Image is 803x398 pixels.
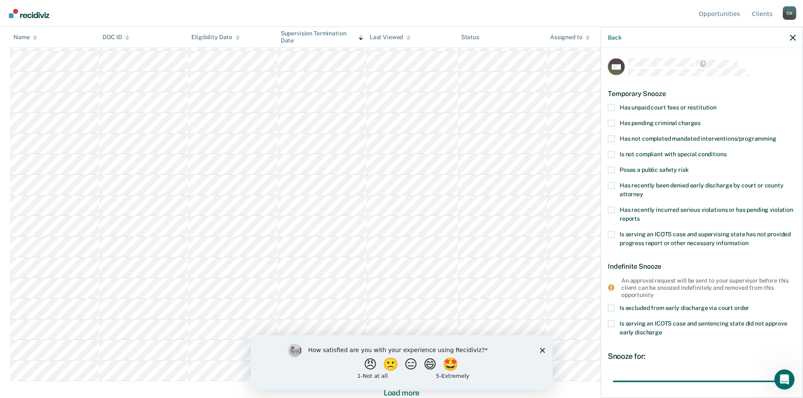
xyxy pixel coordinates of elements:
iframe: Survey by Kim from Recidiviz [251,335,553,390]
div: Status [461,34,479,41]
iframe: Intercom live chat [774,369,795,390]
div: Assigned to [550,34,590,41]
div: DOC ID [102,34,129,41]
div: Last Viewed [370,34,411,41]
span: Has recently been denied early discharge by court or county attorney [620,182,784,197]
div: Temporary Snooze [608,83,796,104]
button: Back [608,34,621,41]
div: Snooze for: [608,352,796,361]
div: Supervision Termination Date [281,30,363,44]
span: Is excluded from early discharge via court order [620,305,749,311]
span: Poses a public safety risk [620,166,688,173]
span: Has pending criminal charges [620,119,701,126]
button: Load more [381,388,422,398]
div: Name [13,34,37,41]
div: Indefinite Snooze [608,255,796,277]
span: Has unpaid court fees or restitution [620,104,717,110]
img: Recidiviz [9,9,49,18]
button: Profile dropdown button [783,6,796,20]
span: Is not compliant with special conditions [620,150,726,157]
div: An approval request will be sent to your supervisor before this client can be snoozed indefinitel... [621,277,789,298]
span: Is serving an ICOTS case and sentencing state did not approve early discharge [620,320,787,336]
div: C K [783,6,796,20]
span: Has not completed mandated interventions/programming [620,135,776,142]
div: Eligibility Date [191,34,240,41]
span: Has recently incurred serious violations or has pending violation reports [620,206,793,222]
span: Is serving an ICOTS case and supervising state has not provided progress report or other necessar... [620,230,791,246]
